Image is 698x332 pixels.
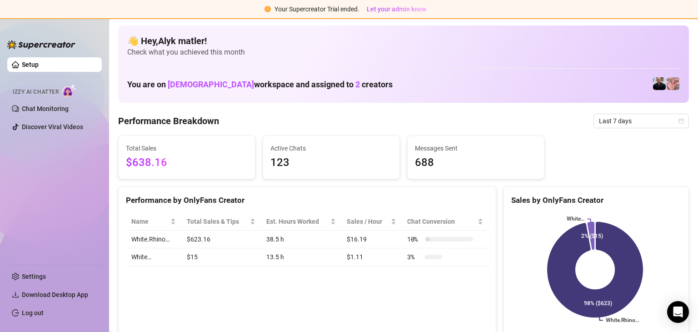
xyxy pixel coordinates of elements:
h4: 👋 Hey, Alyk matler ! [127,35,680,47]
div: Est. Hours Worked [266,216,328,226]
th: Sales / Hour [341,213,402,231]
div: Performance by OnlyFans Creator [126,194,489,206]
td: $16.19 [341,231,402,248]
span: 3 % [407,252,422,262]
span: Name [131,216,169,226]
td: 38.5 h [261,231,341,248]
span: calendar [678,118,684,124]
span: Last 7 days [599,114,683,128]
span: Let your admin know [367,5,426,13]
div: Sales by OnlyFans Creator [511,194,681,206]
a: Setup [22,61,39,68]
span: Total Sales [126,143,248,153]
span: Check what you achieved this month [127,47,680,57]
th: Chat Conversion [402,213,489,231]
span: Your Supercreator Trial ended. [274,5,359,13]
span: Izzy AI Chatter [13,88,59,96]
td: 13.5 h [261,248,341,266]
span: Messages Sent [415,143,537,153]
td: White.Rhino… [126,231,181,248]
span: $638.16 [126,154,248,171]
a: Discover Viral Videos [22,123,83,131]
text: White… [567,216,585,222]
button: Let your admin know [363,4,430,15]
img: AI Chatter [62,84,76,97]
th: Name [126,213,181,231]
td: $623.16 [181,231,261,248]
div: Open Intercom Messenger [667,301,689,323]
text: White.Rhino… [606,317,639,324]
td: $1.11 [341,248,402,266]
span: 688 [415,154,537,171]
th: Total Sales & Tips [181,213,261,231]
span: Download Desktop App [22,291,88,298]
span: Chat Conversion [407,216,476,226]
span: Total Sales & Tips [187,216,248,226]
td: White… [126,248,181,266]
span: 2 [355,80,360,89]
span: [DEMOGRAPHIC_DATA] [168,80,254,89]
span: 123 [270,154,392,171]
span: download [12,291,19,298]
img: White.Rhino [653,77,666,90]
h1: You are on workspace and assigned to creators [127,80,393,90]
img: White [667,77,679,90]
span: Active Chats [270,143,392,153]
a: Settings [22,273,46,280]
a: Log out [22,309,44,317]
td: $15 [181,248,261,266]
span: Sales / Hour [347,216,389,226]
span: exclamation-circle [264,6,271,12]
a: Chat Monitoring [22,105,69,112]
h4: Performance Breakdown [118,115,219,127]
span: 10 % [407,234,422,244]
img: logo-BBDzfeDw.svg [7,40,75,49]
